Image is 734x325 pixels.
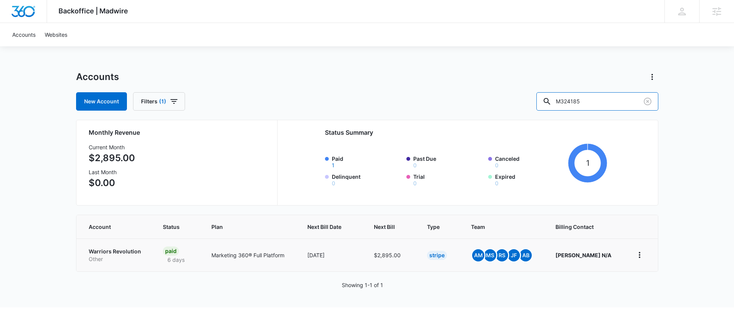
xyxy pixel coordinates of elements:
[89,151,135,165] p: $2,895.00
[163,256,189,264] p: 6 days
[89,248,145,263] a: Warriors RevolutionOther
[427,223,442,231] span: Type
[536,92,658,111] input: Search
[342,281,383,289] p: Showing 1-1 of 1
[520,249,532,261] span: AB
[484,249,496,261] span: MS
[307,223,344,231] span: Next Bill Date
[89,128,268,137] h2: Monthly Revenue
[471,223,526,231] span: Team
[496,249,508,261] span: RS
[641,95,654,108] button: Clear
[76,92,127,111] a: New Account
[211,223,289,231] span: Plan
[89,223,134,231] span: Account
[332,155,402,168] label: Paid
[133,92,185,111] button: Filters(1)
[163,223,182,231] span: Status
[211,251,289,259] p: Marketing 360® Full Platform
[427,251,447,260] div: Stripe
[298,238,365,271] td: [DATE]
[332,163,335,168] button: Paid
[40,23,72,46] a: Websites
[495,173,565,186] label: Expired
[555,223,615,231] span: Billing Contact
[472,249,484,261] span: AM
[163,247,179,256] div: Paid
[325,128,607,137] h2: Status Summary
[76,71,119,83] h1: Accounts
[495,155,565,168] label: Canceled
[555,252,611,258] strong: [PERSON_NAME] N/A
[365,238,418,271] td: $2,895.00
[89,143,135,151] h3: Current Month
[646,71,658,83] button: Actions
[58,7,128,15] span: Backoffice | Madwire
[633,249,646,261] button: home
[586,158,589,168] tspan: 1
[89,176,135,190] p: $0.00
[332,173,402,186] label: Delinquent
[89,168,135,176] h3: Last Month
[374,223,398,231] span: Next Bill
[8,23,40,46] a: Accounts
[159,99,166,104] span: (1)
[89,255,145,263] p: Other
[89,248,145,255] p: Warriors Revolution
[508,249,520,261] span: JF
[413,155,484,168] label: Past Due
[413,173,484,186] label: Trial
